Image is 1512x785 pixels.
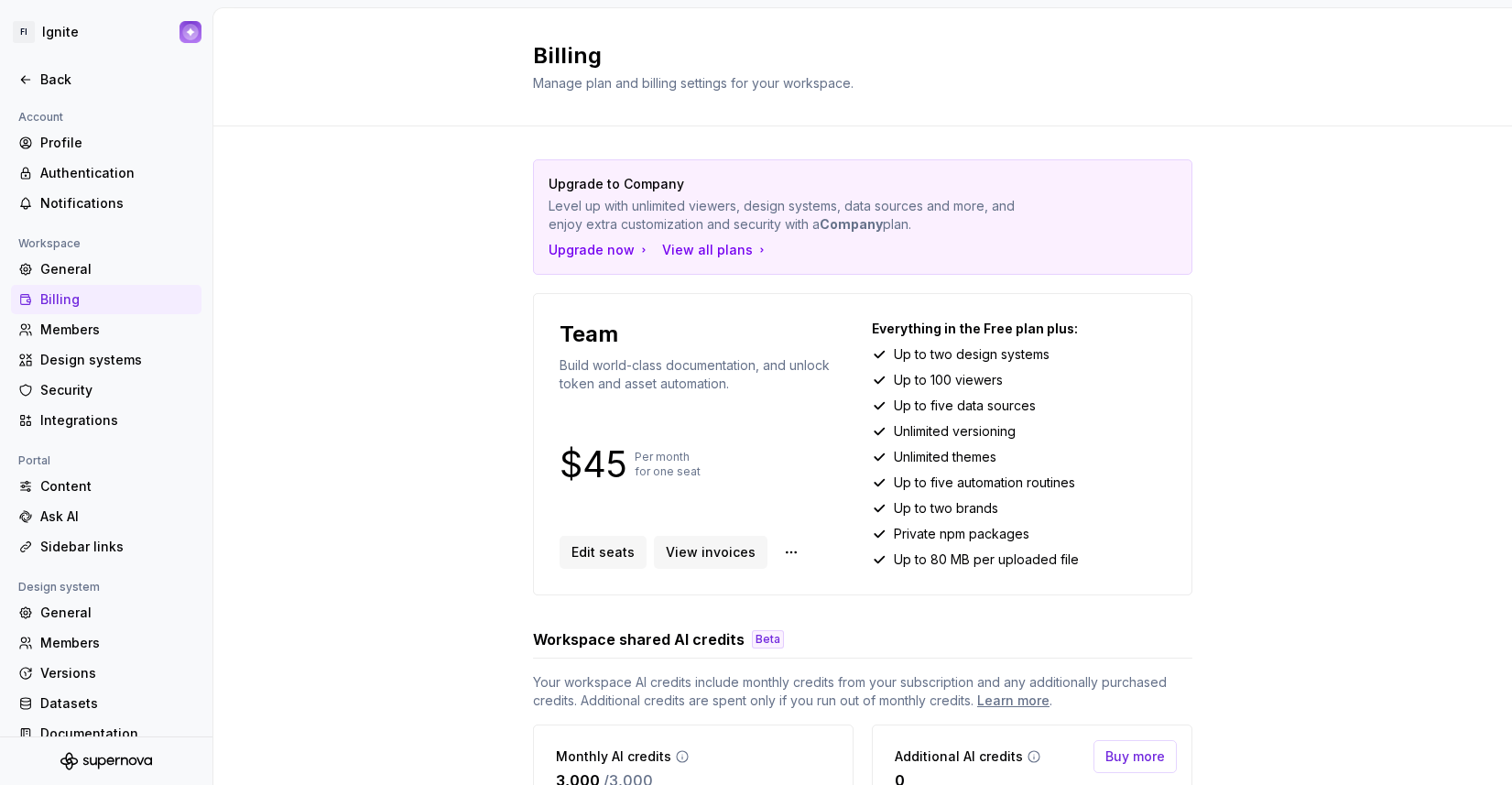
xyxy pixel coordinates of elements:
span: Edit seats [571,543,635,561]
button: FIIgniteDesign System Manager [4,12,209,52]
p: $45 [560,453,627,475]
p: Monthly AI credits [556,747,671,766]
button: Buy more [1093,740,1177,773]
h2: Billing [533,41,1170,71]
div: Versions [40,664,194,682]
a: Content [11,472,201,501]
p: Team [560,320,618,349]
p: Up to two brands [894,499,998,518]
a: Back [11,65,201,94]
p: Additional AI credits [895,747,1023,766]
span: Buy more [1105,747,1165,766]
span: Your workspace AI credits include monthly credits from your subscription and any additionally pur... [533,673,1192,710]
div: Members [40,634,194,652]
a: Billing [11,285,201,314]
div: Workspace [11,233,88,255]
a: Notifications [11,189,201,218]
div: Design system [11,576,107,598]
div: Beta [752,630,784,649]
div: Security [40,381,194,399]
p: Up to 80 MB per uploaded file [894,551,1079,569]
img: Design System Manager [179,21,201,43]
p: Up to two design systems [894,345,1050,364]
div: Members [40,321,194,339]
p: Up to five data sources [894,397,1036,415]
div: Authentication [40,164,194,182]
div: Content [40,477,194,496]
div: FI [13,21,35,43]
a: Members [11,628,201,658]
a: Learn more [977,692,1050,710]
div: Portal [11,450,58,472]
p: Unlimited versioning [894,422,1016,441]
p: Up to 100 viewers [894,371,1003,389]
div: General [40,604,194,622]
svg: Supernova Logo [60,752,152,770]
div: Documentation [40,725,194,743]
div: Account [11,106,71,128]
p: Unlimited themes [894,448,996,466]
div: Ignite [42,23,79,41]
span: Manage plan and billing settings for your workspace. [533,75,854,91]
button: Upgrade now [549,241,651,259]
a: Security [11,376,201,405]
a: General [11,255,201,284]
h3: Workspace shared AI credits [533,628,745,650]
div: General [40,260,194,278]
a: Datasets [11,689,201,718]
div: Billing [40,290,194,309]
button: View all plans [662,241,769,259]
div: Sidebar links [40,538,194,556]
a: Versions [11,659,201,688]
p: Upgrade to Company [549,175,1049,193]
p: Up to five automation routines [894,474,1075,492]
p: Level up with unlimited viewers, design systems, data sources and more, and enjoy extra customiza... [549,197,1049,234]
a: General [11,598,201,627]
a: Sidebar links [11,532,201,561]
div: Back [40,71,194,89]
a: Design systems [11,345,201,375]
div: Ask AI [40,507,194,526]
div: Profile [40,134,194,152]
span: View invoices [666,543,756,561]
a: Members [11,315,201,344]
a: View invoices [654,536,767,569]
button: Edit seats [560,536,647,569]
p: Per month for one seat [635,450,701,479]
a: Authentication [11,158,201,188]
a: Ask AI [11,502,201,531]
p: Everything in the Free plan plus: [872,320,1166,338]
div: Integrations [40,411,194,430]
a: Integrations [11,406,201,435]
p: Private npm packages [894,525,1029,543]
div: Datasets [40,694,194,713]
a: Profile [11,128,201,158]
strong: Company [820,216,883,232]
div: Notifications [40,194,194,213]
div: Design systems [40,351,194,369]
p: Build world-class documentation, and unlock token and asset automation. [560,356,854,393]
a: Documentation [11,719,201,748]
